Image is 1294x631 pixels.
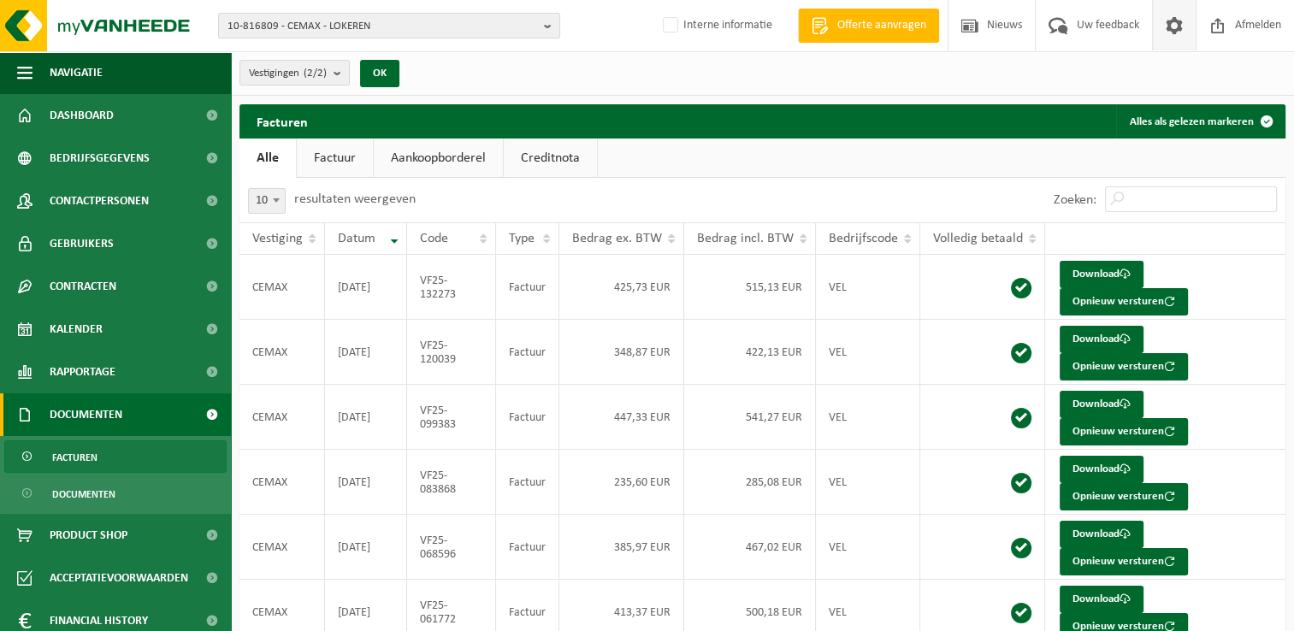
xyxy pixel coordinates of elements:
[407,320,497,385] td: VF25-120039
[50,137,150,180] span: Bedrijfsgegevens
[297,139,373,178] a: Factuur
[50,222,114,265] span: Gebruikers
[496,515,559,580] td: Factuur
[227,14,537,39] span: 10-816809 - CEMAX - LOKEREN
[1060,483,1188,510] button: Opnieuw versturen
[1060,326,1143,353] a: Download
[659,13,772,38] label: Interne informatie
[50,94,114,137] span: Dashboard
[1060,391,1143,418] a: Download
[1060,418,1188,445] button: Opnieuw versturen
[504,139,597,178] a: Creditnota
[374,139,503,178] a: Aankoopborderel
[50,557,188,599] span: Acceptatievoorwaarden
[496,450,559,515] td: Factuur
[496,320,559,385] td: Factuur
[559,450,684,515] td: 235,60 EUR
[325,450,407,515] td: [DATE]
[325,385,407,450] td: [DATE]
[50,351,115,393] span: Rapportage
[252,232,303,245] span: Vestiging
[338,232,375,245] span: Datum
[239,60,350,86] button: Vestigingen(2/2)
[1060,456,1143,483] a: Download
[249,189,285,213] span: 10
[684,450,816,515] td: 285,08 EUR
[833,17,931,34] span: Offerte aanvragen
[407,515,497,580] td: VF25-068596
[239,515,325,580] td: CEMAX
[50,180,149,222] span: Contactpersonen
[249,61,327,86] span: Vestigingen
[407,255,497,320] td: VF25-132273
[933,232,1023,245] span: Volledig betaald
[684,320,816,385] td: 422,13 EUR
[325,320,407,385] td: [DATE]
[1054,193,1096,207] label: Zoeken:
[684,255,816,320] td: 515,13 EUR
[239,104,325,138] h2: Facturen
[407,385,497,450] td: VF25-099383
[239,450,325,515] td: CEMAX
[1060,548,1188,575] button: Opnieuw versturen
[218,13,560,38] button: 10-816809 - CEMAX - LOKEREN
[50,51,103,94] span: Navigatie
[1060,521,1143,548] a: Download
[4,477,227,510] a: Documenten
[50,514,127,557] span: Product Shop
[52,441,97,474] span: Facturen
[50,393,122,436] span: Documenten
[1060,288,1188,315] button: Opnieuw versturen
[816,515,920,580] td: VEL
[304,68,327,79] count: (2/2)
[239,385,325,450] td: CEMAX
[559,515,684,580] td: 385,97 EUR
[816,450,920,515] td: VEL
[829,232,898,245] span: Bedrijfscode
[420,232,448,245] span: Code
[1116,104,1284,139] button: Alles als gelezen markeren
[360,60,399,87] button: OK
[239,255,325,320] td: CEMAX
[4,440,227,473] a: Facturen
[1060,353,1188,380] button: Opnieuw versturen
[325,255,407,320] td: [DATE]
[816,255,920,320] td: VEL
[684,385,816,450] td: 541,27 EUR
[816,385,920,450] td: VEL
[52,478,115,510] span: Documenten
[496,255,559,320] td: Factuur
[325,515,407,580] td: [DATE]
[239,320,325,385] td: CEMAX
[798,9,939,43] a: Offerte aanvragen
[50,265,116,308] span: Contracten
[407,450,497,515] td: VF25-083868
[559,255,684,320] td: 425,73 EUR
[684,515,816,580] td: 467,02 EUR
[697,232,794,245] span: Bedrag incl. BTW
[239,139,296,178] a: Alle
[572,232,662,245] span: Bedrag ex. BTW
[496,385,559,450] td: Factuur
[1060,261,1143,288] a: Download
[1060,586,1143,613] a: Download
[559,385,684,450] td: 447,33 EUR
[294,192,416,206] label: resultaten weergeven
[509,232,535,245] span: Type
[816,320,920,385] td: VEL
[248,188,286,214] span: 10
[50,308,103,351] span: Kalender
[559,320,684,385] td: 348,87 EUR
